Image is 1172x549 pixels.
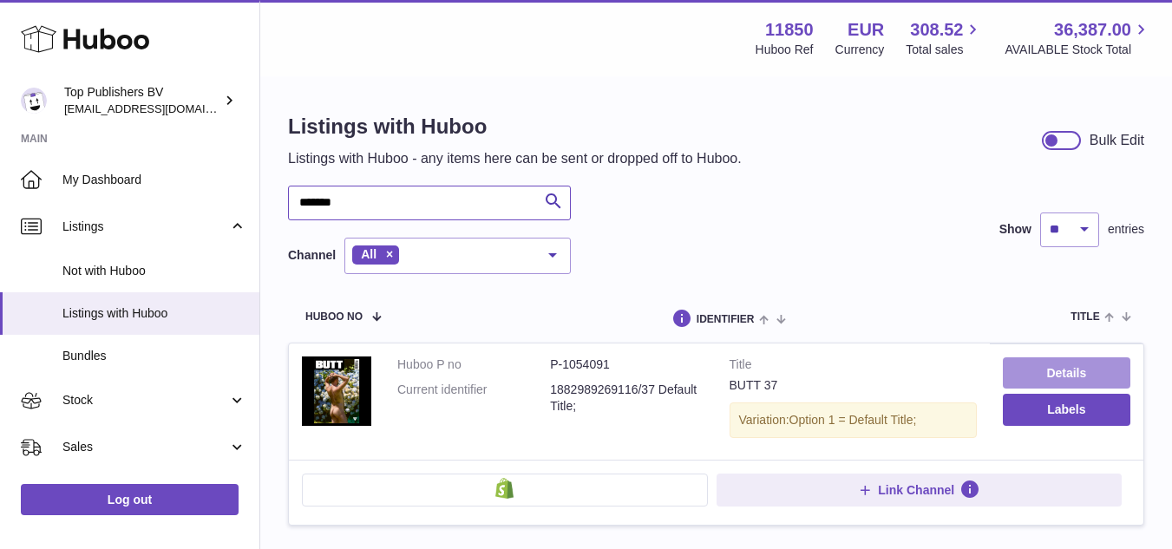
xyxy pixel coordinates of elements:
[1054,18,1131,42] span: 36,387.00
[397,356,550,373] dt: Huboo P no
[1003,357,1130,389] a: Details
[756,42,814,58] div: Huboo Ref
[62,263,246,279] span: Not with Huboo
[1108,221,1144,238] span: entries
[62,439,228,455] span: Sales
[730,356,977,377] strong: Title
[64,84,220,117] div: Top Publishers BV
[62,219,228,235] span: Listings
[21,484,239,515] a: Log out
[62,348,246,364] span: Bundles
[730,377,977,394] div: BUTT 37
[397,382,550,415] dt: Current identifier
[765,18,814,42] strong: 11850
[1003,394,1130,425] button: Labels
[717,474,1123,507] button: Link Channel
[789,413,917,427] span: Option 1 = Default Title;
[550,356,703,373] dd: P-1054091
[62,305,246,322] span: Listings with Huboo
[550,382,703,415] dd: 1882989269116/37 Default Title;
[1090,131,1144,150] div: Bulk Edit
[1071,311,1099,323] span: title
[906,18,983,58] a: 308.52 Total sales
[62,392,228,408] span: Stock
[288,113,742,141] h1: Listings with Huboo
[999,221,1031,238] label: Show
[848,18,884,42] strong: EUR
[62,172,246,188] span: My Dashboard
[878,482,954,498] span: Link Channel
[361,247,376,261] span: All
[730,402,977,438] div: Variation:
[906,42,983,58] span: Total sales
[288,247,336,264] label: Channel
[21,88,47,114] img: internalAdmin-11850@internal.huboo.com
[64,101,255,115] span: [EMAIL_ADDRESS][DOMAIN_NAME]
[302,356,371,426] img: BUTT 37
[697,314,755,325] span: identifier
[910,18,963,42] span: 308.52
[835,42,885,58] div: Currency
[1005,18,1151,58] a: 36,387.00 AVAILABLE Stock Total
[495,478,514,499] img: shopify-small.png
[305,311,363,323] span: Huboo no
[1005,42,1151,58] span: AVAILABLE Stock Total
[288,149,742,168] p: Listings with Huboo - any items here can be sent or dropped off to Huboo.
